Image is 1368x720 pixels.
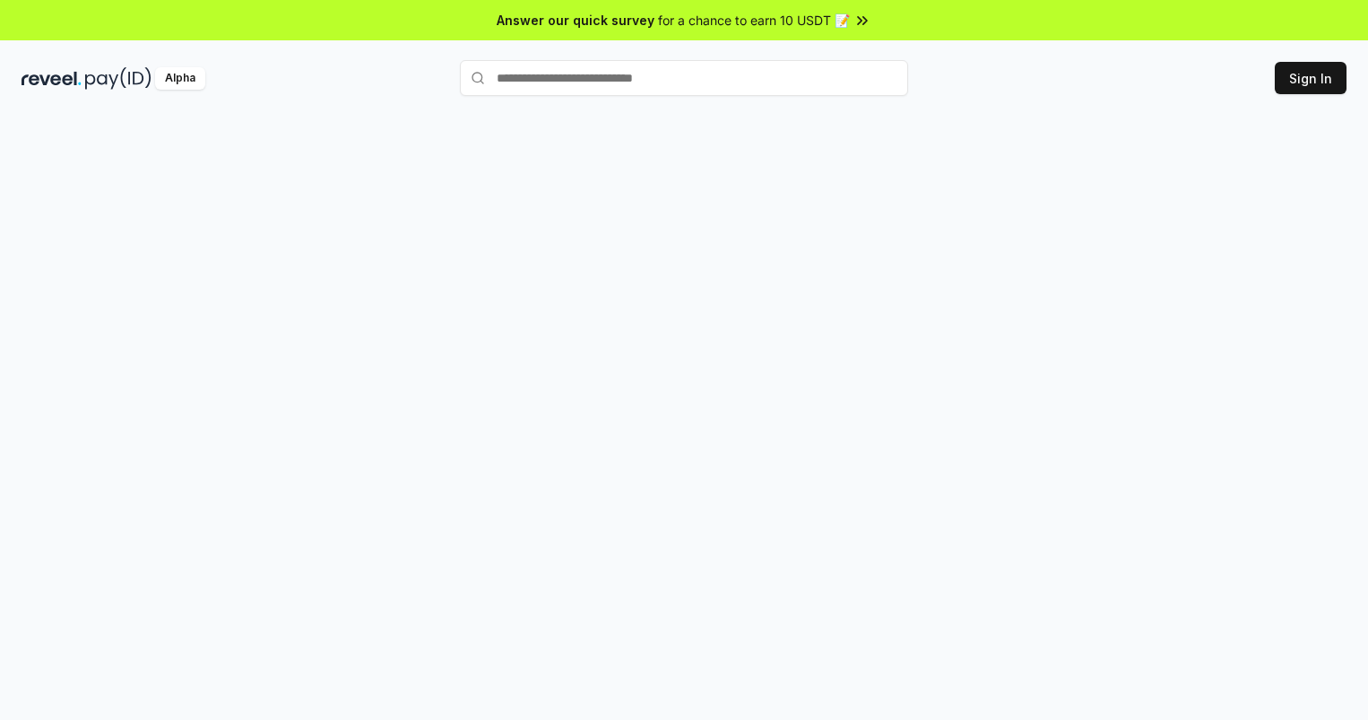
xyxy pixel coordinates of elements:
button: Sign In [1275,62,1346,94]
div: Alpha [155,67,205,90]
img: reveel_dark [22,67,82,90]
img: pay_id [85,67,152,90]
span: for a chance to earn 10 USDT 📝 [658,11,850,30]
span: Answer our quick survey [497,11,654,30]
